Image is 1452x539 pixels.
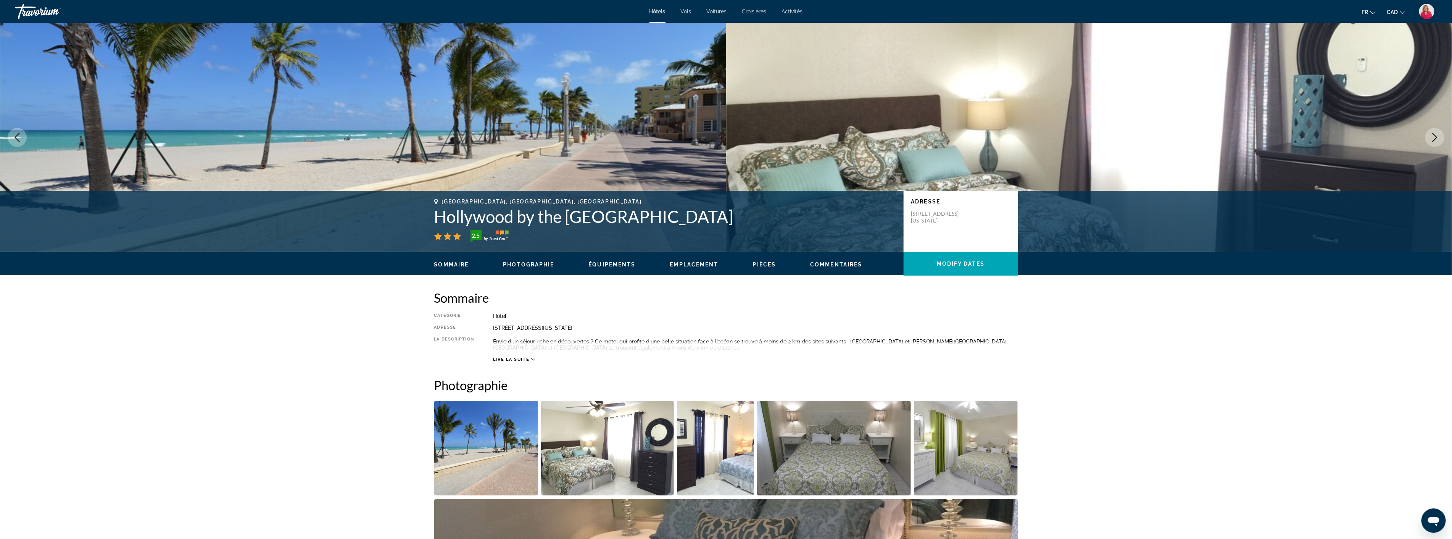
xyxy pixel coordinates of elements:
p: [STREET_ADDRESS][US_STATE] [911,210,972,224]
p: Envie d'un séjour riche en découvertes ? Ce motel qui profite d'une belle situation face à l'océa... [493,339,1018,351]
h2: Photographie [434,378,1018,393]
button: Sommaire [434,261,469,268]
iframe: Bouton de lancement de la fenêtre de messagerie [1421,508,1446,533]
button: Lire la suite [493,357,535,362]
button: Next image [1425,128,1444,147]
button: Emplacement [670,261,719,268]
span: Lire la suite [493,357,529,362]
button: Pièces [753,261,776,268]
h2: Sommaire [434,290,1018,305]
button: Open full-screen image slider [677,400,754,496]
button: Équipements [589,261,636,268]
a: Voitures [707,8,727,15]
button: Open full-screen image slider [757,400,911,496]
button: Photographie [503,261,554,268]
a: Croisières [742,8,767,15]
span: fr [1362,9,1368,15]
div: [STREET_ADDRESS][US_STATE] [493,325,1018,331]
span: [GEOGRAPHIC_DATA], [GEOGRAPHIC_DATA], [GEOGRAPHIC_DATA] [442,198,642,205]
button: Change currency [1387,6,1405,18]
button: User Menu [1417,3,1437,19]
button: Open full-screen image slider [914,400,1018,496]
a: Hôtels [649,8,666,15]
img: 2Q== [1419,4,1434,19]
a: Activités [782,8,803,15]
span: Modify Dates [937,261,985,267]
div: 2.5 [468,231,483,240]
button: Commentaires [810,261,862,268]
img: trustyou-badge-hor.svg [471,230,509,242]
button: Open full-screen image slider [541,400,674,496]
p: Adresse [911,198,1010,205]
button: Open full-screen image slider [434,400,538,496]
div: La description [434,337,474,353]
button: Modify Dates [904,252,1018,276]
div: Hotel [493,313,1018,319]
a: Vols [681,8,691,15]
div: Catégorie [434,313,474,319]
button: Change language [1362,6,1376,18]
a: Travorium [15,2,92,21]
h1: Hollywood by the [GEOGRAPHIC_DATA] [434,207,896,226]
span: CAD [1387,9,1398,15]
div: Adresse [434,325,474,331]
button: Previous image [8,128,27,147]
